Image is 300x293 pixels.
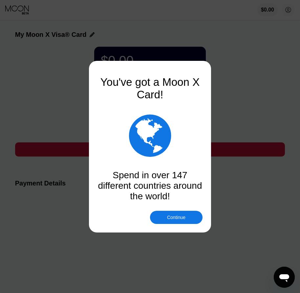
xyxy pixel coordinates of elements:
[97,170,203,202] div: Spend in over 147 different countries around the world!
[129,111,171,160] div: 
[274,267,295,288] iframe: Button to launch messaging window
[150,211,203,224] div: Continue
[97,76,203,101] div: You've got a Moon X Card!
[97,111,203,160] div: 
[167,215,185,220] div: Continue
